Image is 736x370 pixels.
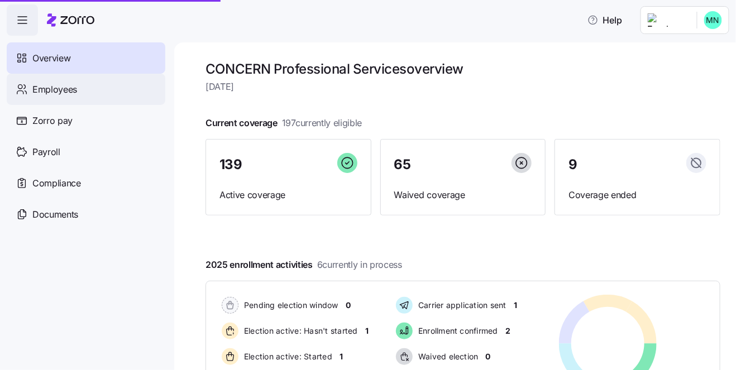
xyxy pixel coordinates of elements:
span: 2025 enrollment activities [205,258,402,272]
span: Election active: Hasn't started [241,325,358,337]
span: Enrollment confirmed [415,325,498,337]
span: 2 [505,325,510,337]
span: Carrier application sent [415,300,506,311]
span: Active coverage [219,188,357,202]
h1: CONCERN Professional Services overview [205,60,720,78]
a: Employees [7,74,165,105]
button: Help [579,9,632,31]
span: Employees [32,83,77,97]
a: Zorro pay [7,105,165,136]
span: Coverage ended [568,188,706,202]
span: 0 [346,300,351,311]
span: 9 [568,158,577,171]
span: 197 currently eligible [282,116,362,130]
span: 1 [514,300,517,311]
span: 1 [365,325,369,337]
span: 1 [340,351,343,362]
a: Documents [7,199,165,230]
span: Payroll [32,145,60,159]
img: Employer logo [648,13,688,27]
span: 139 [219,158,242,171]
span: Pending election window [241,300,338,311]
span: 0 [486,351,491,362]
a: Payroll [7,136,165,167]
img: b0ee0d05d7ad5b312d7e0d752ccfd4ca [704,11,722,29]
span: Compliance [32,176,81,190]
span: 6 currently in process [317,258,402,272]
span: [DATE] [205,80,720,94]
span: Zorro pay [32,114,73,128]
a: Compliance [7,167,165,199]
a: Overview [7,42,165,74]
span: Overview [32,51,70,65]
span: Documents [32,208,78,222]
span: 65 [394,158,411,171]
span: Election active: Started [241,351,332,362]
span: Help [587,13,623,27]
span: Current coverage [205,116,362,130]
span: Waived coverage [394,188,532,202]
span: Waived election [415,351,479,362]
